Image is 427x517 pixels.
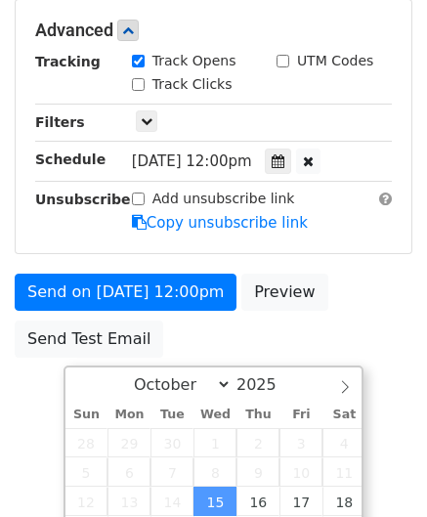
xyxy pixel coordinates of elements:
span: Thu [236,409,279,421]
span: October 10, 2025 [279,457,322,487]
span: Wed [193,409,236,421]
label: Add unsubscribe link [152,189,295,209]
span: October 13, 2025 [107,487,150,516]
label: UTM Codes [297,51,373,71]
a: Preview [241,274,327,311]
a: Send Test Email [15,321,163,358]
span: Sun [65,409,108,421]
span: October 11, 2025 [322,457,365,487]
span: October 17, 2025 [279,487,322,516]
span: October 5, 2025 [65,457,108,487]
strong: Filters [35,114,85,130]
strong: Tracking [35,54,101,69]
span: September 30, 2025 [150,428,193,457]
span: October 9, 2025 [236,457,279,487]
span: [DATE] 12:00pm [132,152,252,170]
iframe: Chat Widget [329,423,427,517]
h5: Advanced [35,20,392,41]
span: October 16, 2025 [236,487,279,516]
input: Year [232,375,302,394]
strong: Schedule [35,151,106,167]
label: Track Clicks [152,74,233,95]
span: October 12, 2025 [65,487,108,516]
span: October 3, 2025 [279,428,322,457]
span: October 6, 2025 [107,457,150,487]
a: Copy unsubscribe link [132,214,308,232]
span: Mon [107,409,150,421]
span: Sat [322,409,365,421]
span: September 28, 2025 [65,428,108,457]
span: October 7, 2025 [150,457,193,487]
span: October 1, 2025 [193,428,236,457]
a: Send on [DATE] 12:00pm [15,274,236,311]
span: Fri [279,409,322,421]
span: September 29, 2025 [107,428,150,457]
span: October 15, 2025 [193,487,236,516]
label: Track Opens [152,51,236,71]
strong: Unsubscribe [35,192,131,207]
span: Tue [150,409,193,421]
span: October 4, 2025 [322,428,365,457]
span: October 18, 2025 [322,487,365,516]
span: October 8, 2025 [193,457,236,487]
span: October 14, 2025 [150,487,193,516]
span: October 2, 2025 [236,428,279,457]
